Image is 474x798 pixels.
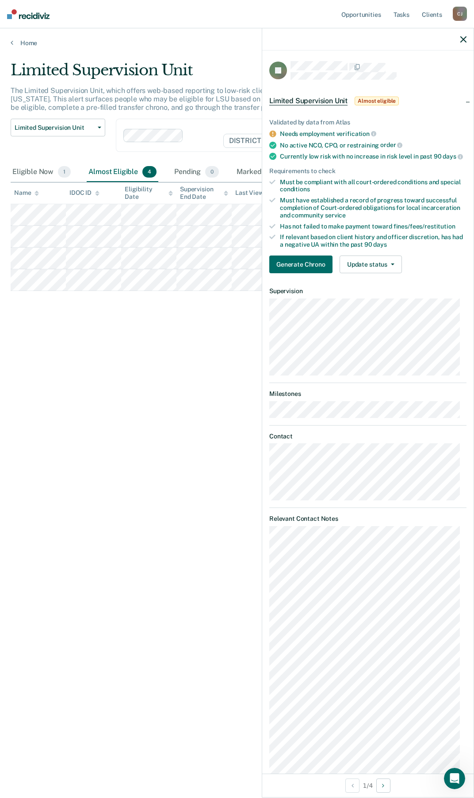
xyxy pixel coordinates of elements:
[269,119,466,126] div: Validated by data from Atlas
[11,163,73,182] div: Eligible Now
[15,124,94,132] span: Limited Supervision Unit
[11,86,435,112] p: The Limited Supervision Unit, which offers web-based reporting to low-risk clients, is the lowest...
[280,152,466,160] div: Currently low risk with no increase in risk level in past 90
[69,189,99,197] div: IDOC ID
[443,153,463,160] span: days
[235,189,278,197] div: Last Viewed
[355,97,399,105] span: Almost eligible
[373,241,386,248] span: days
[223,134,382,148] span: DISTRICT OFFICE 5, [GEOGRAPHIC_DATA]
[453,7,467,21] div: C J
[11,39,463,47] a: Home
[269,390,466,398] dt: Milestones
[280,141,466,149] div: No active NCO, CPO, or restraining
[235,163,314,182] div: Marked Ineligible
[269,433,466,440] dt: Contact
[262,87,474,115] div: Limited Supervision UnitAlmost eligible
[87,163,158,182] div: Almost Eligible
[280,130,466,138] div: Needs employment verification
[125,186,173,201] div: Eligibility Date
[14,189,39,197] div: Name
[280,223,466,230] div: Has not failed to make payment toward
[345,779,359,793] button: Previous Opportunity
[172,163,221,182] div: Pending
[142,166,157,178] span: 4
[7,9,50,19] img: Recidiviz
[58,166,71,178] span: 1
[380,141,402,148] span: order
[11,61,437,86] div: Limited Supervision Unit
[269,97,348,105] span: Limited Supervision Unit
[325,212,346,219] span: service
[180,186,228,201] div: Supervision End Date
[269,287,466,295] dt: Supervision
[205,166,219,178] span: 0
[269,256,336,273] a: Navigate to form link
[280,197,466,219] div: Must have established a record of progress toward successful completion of Court-ordered obligati...
[280,178,466,194] div: Must be compliant with all court-ordered conditions and special conditions
[269,256,333,273] button: Generate Chrono
[269,515,466,523] dt: Relevant Contact Notes
[262,774,474,797] div: 1 / 4
[444,768,465,789] iframe: Intercom live chat
[340,256,402,273] button: Update status
[269,167,466,175] div: Requirements to check
[394,223,455,230] span: fines/fees/restitution
[376,779,390,793] button: Next Opportunity
[280,233,466,248] div: If relevant based on client history and officer discretion, has had a negative UA within the past 90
